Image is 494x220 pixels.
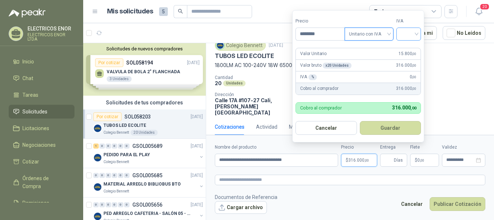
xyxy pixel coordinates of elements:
[442,144,485,151] label: Validez
[215,201,267,214] button: Cargar archivo
[9,121,74,135] a: Licitaciones
[124,173,129,178] div: 0
[93,124,102,133] img: Company Logo
[412,75,416,79] span: ,00
[106,202,111,207] div: 0
[93,183,102,191] img: Company Logo
[289,123,311,131] div: Mensajes
[396,62,416,69] span: 316.000
[9,71,74,85] a: Chat
[430,197,485,211] button: Publicar Cotización
[215,92,294,97] p: Dirección
[112,144,117,149] div: 0
[443,26,485,40] button: No Leídos
[118,144,123,149] div: 0
[295,18,345,25] label: Precio
[269,42,283,49] p: [DATE]
[341,144,377,151] label: Precio
[124,202,129,207] div: 0
[191,202,203,208] p: [DATE]
[215,52,274,60] p: TUBOS LED ECOLITE
[93,142,204,165] a: 1 0 0 0 0 0 GSOL005689[DATE] Company LogoPEDIDO PARA EL PLAYColegio Bennett
[215,80,222,86] p: 20
[215,193,277,201] p: Documentos de Referencia
[132,173,162,178] p: GSOL005685
[27,33,74,41] p: ELECTRICOS ENOR LTDA
[22,174,68,190] span: Órdenes de Compra
[9,88,74,102] a: Tareas
[93,153,102,162] img: Company Logo
[191,143,203,150] p: [DATE]
[380,144,407,151] label: Entrega
[22,158,39,166] span: Cotizar
[223,80,246,86] div: Unidades
[300,85,338,92] p: Cobro al comprador
[9,9,46,17] img: Logo peakr
[472,5,485,18] button: 20
[9,196,74,210] a: Remisiones
[103,210,193,217] p: PED ARREGLO CAFETERIA - SALÓN 05 - MATERIAL CARP.
[22,74,33,82] span: Chat
[22,124,49,132] span: Licitaciones
[103,181,180,188] p: MATERIAL ARREGLO BIBLIOBUS BTO
[295,121,357,135] button: Cancelar
[103,130,129,136] p: Colegio Bennett
[417,158,424,162] span: 0
[86,46,203,51] button: Solicitudes de nuevos compradores
[349,29,389,40] span: Unitario con IVA
[27,26,74,31] p: ELECTRICOS ENOR
[365,158,369,162] span: ,00
[374,8,389,16] div: Todas
[397,197,427,211] button: Cancelar
[323,63,351,69] div: x 20 Unidades
[22,91,38,99] span: Tareas
[300,50,327,57] p: Valor Unitario
[308,74,317,80] div: %
[83,109,206,139] a: Por cotizarSOL058203[DATE] Company LogoTUBOS LED ECOLITEColegio Bennett20 Unidades
[360,121,421,135] button: Guardar
[99,202,105,207] div: 0
[22,199,49,207] span: Remisiones
[106,173,111,178] div: 0
[93,202,99,207] div: 0
[99,144,105,149] div: 0
[93,112,122,121] div: Por cotizar
[103,151,150,158] p: PEDIDO PARA EL PLAY
[83,96,206,109] div: Solicitudes de tus compradores
[106,144,111,149] div: 0
[341,154,377,167] p: $316.000,00
[9,155,74,169] a: Cotizar
[412,52,416,56] span: ,00
[107,6,153,17] h1: Mis solicitudes
[396,18,421,25] label: IVA
[103,122,146,129] p: TUBOS LED ECOLITE
[215,97,294,116] p: Calle 17A #107-27 Cali , [PERSON_NAME][GEOGRAPHIC_DATA]
[412,87,416,91] span: ,00
[118,202,123,207] div: 0
[410,144,439,151] label: Flete
[415,158,417,162] span: $
[93,171,204,194] a: 0 0 0 0 0 0 GSOL005685[DATE] Company LogoMATERIAL ARREGLO BIBLIOBUS BTOColegio Bennett
[9,138,74,152] a: Negociaciones
[215,144,338,151] label: Nombre del producto
[83,43,206,96] div: Solicitudes de nuevos compradoresPor cotizarSOL058194[DATE] VALVULA DE BOLA 2" FLANCHADA3 Unidade...
[215,75,310,80] p: Cantidad
[103,159,129,165] p: Colegio Bennett
[410,74,416,80] span: 0
[22,141,56,149] span: Negociaciones
[191,113,203,120] p: [DATE]
[480,3,490,10] span: 20
[112,202,117,207] div: 0
[410,106,416,111] span: ,00
[191,172,203,179] p: [DATE]
[392,105,416,111] span: 316.000
[256,123,277,131] div: Actividad
[132,144,162,149] p: GSOL005689
[394,154,403,166] span: Días
[22,108,47,116] span: Solicitudes
[131,130,158,136] div: 20 Unidades
[132,202,162,207] p: GSOL005656
[410,154,439,167] p: $ 0,00
[112,173,117,178] div: 0
[300,105,342,110] p: Cobro al comprador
